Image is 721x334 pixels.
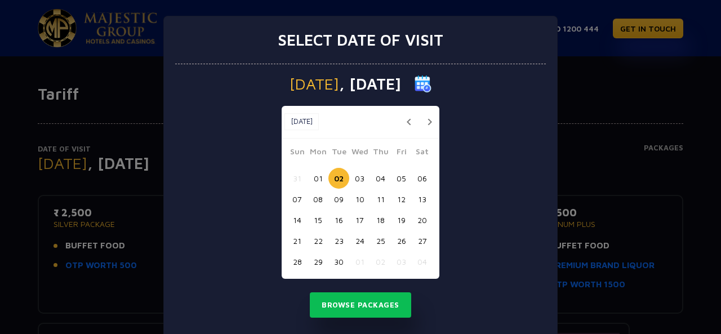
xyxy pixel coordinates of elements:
span: Sun [287,145,308,161]
button: 06 [412,168,433,189]
button: 02 [370,251,391,272]
span: Tue [328,145,349,161]
button: 17 [349,210,370,230]
span: , [DATE] [339,76,401,92]
button: 02 [328,168,349,189]
button: 09 [328,189,349,210]
button: 22 [308,230,328,251]
button: 12 [391,189,412,210]
button: 15 [308,210,328,230]
button: 25 [370,230,391,251]
button: 23 [328,230,349,251]
button: 05 [391,168,412,189]
button: 08 [308,189,328,210]
button: 14 [287,210,308,230]
span: Wed [349,145,370,161]
span: Mon [308,145,328,161]
span: [DATE] [290,76,339,92]
button: 10 [349,189,370,210]
button: 01 [308,168,328,189]
button: 18 [370,210,391,230]
button: 26 [391,230,412,251]
span: Sat [412,145,433,161]
button: 27 [412,230,433,251]
button: 20 [412,210,433,230]
button: 30 [328,251,349,272]
span: Fri [391,145,412,161]
img: calender icon [415,75,431,92]
h3: Select date of visit [278,30,443,50]
span: Thu [370,145,391,161]
button: [DATE] [284,113,319,130]
button: 13 [412,189,433,210]
button: 04 [370,168,391,189]
button: Browse Packages [310,292,411,318]
button: 11 [370,189,391,210]
button: 29 [308,251,328,272]
button: 03 [349,168,370,189]
button: 24 [349,230,370,251]
button: 21 [287,230,308,251]
button: 31 [287,168,308,189]
button: 19 [391,210,412,230]
button: 04 [412,251,433,272]
button: 16 [328,210,349,230]
button: 07 [287,189,308,210]
button: 01 [349,251,370,272]
button: 03 [391,251,412,272]
button: 28 [287,251,308,272]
